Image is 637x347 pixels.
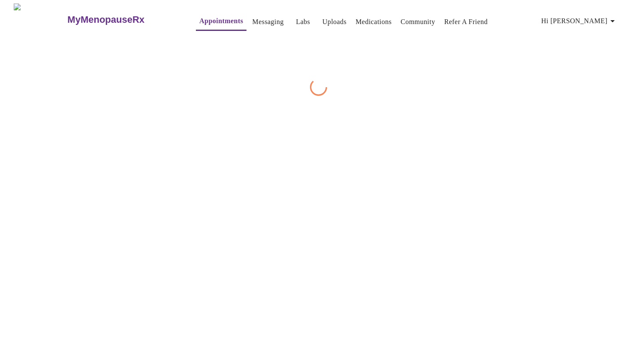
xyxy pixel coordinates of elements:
button: Labs [289,13,317,30]
img: MyMenopauseRx Logo [14,3,66,36]
button: Uploads [319,13,350,30]
button: Appointments [196,12,246,31]
a: Community [401,16,436,28]
button: Refer a Friend [441,13,491,30]
a: Messaging [252,16,283,28]
button: Community [397,13,439,30]
a: Labs [296,16,310,28]
a: Medications [355,16,391,28]
button: Medications [352,13,395,30]
a: Uploads [322,16,347,28]
button: Messaging [249,13,287,30]
button: Hi [PERSON_NAME] [538,12,621,30]
a: Refer a Friend [444,16,488,28]
a: MyMenopauseRx [66,5,179,35]
h3: MyMenopauseRx [67,14,144,25]
a: Appointments [199,15,243,27]
span: Hi [PERSON_NAME] [541,15,618,27]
